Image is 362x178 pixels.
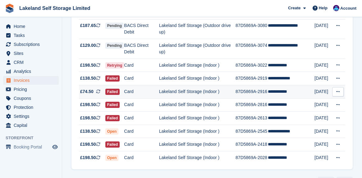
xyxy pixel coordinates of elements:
[6,135,62,141] span: Storefront
[314,39,332,59] td: [DATE]
[236,112,268,125] td: 87D5869A-2613
[14,58,51,67] span: CRM
[124,39,159,59] td: BACS Direct Debit
[159,85,236,99] td: Lakeland Self Storage (Indoor )
[3,76,59,85] a: menu
[80,128,96,135] span: £138.50
[3,103,59,112] a: menu
[159,138,236,151] td: Lakeland Self Storage (Indoor )
[17,3,93,13] a: Lakeland Self Storage Limited
[14,40,51,49] span: Subscriptions
[3,67,59,76] a: menu
[105,62,124,69] span: Retrying
[80,88,94,95] span: £74.50
[314,59,332,72] td: [DATE]
[314,19,332,39] td: [DATE]
[14,67,51,76] span: Analytics
[3,40,59,49] a: menu
[124,59,159,72] td: Card
[3,22,59,31] a: menu
[14,49,51,58] span: Sites
[3,94,59,103] a: menu
[51,143,59,151] a: Preview store
[236,85,268,99] td: 87D5869A-2916
[80,154,96,161] span: £198.50
[314,151,332,164] td: [DATE]
[14,31,51,40] span: Tasks
[314,125,332,138] td: [DATE]
[80,62,96,69] span: £198.50
[159,19,236,39] td: Lakeland Self Storage (Outdoor drive up)
[105,128,119,135] span: Open
[314,138,332,151] td: [DATE]
[3,143,59,151] a: menu
[14,103,51,112] span: Protection
[5,4,14,13] img: stora-icon-8386f47178a22dfd0bd8f6a31ec36ba5ce8667c1dd55bd0f319d3a0aa187defe.svg
[105,42,124,49] span: Pending
[14,121,51,130] span: Capital
[124,138,159,151] td: Card
[14,143,51,151] span: Booking Portal
[236,39,268,59] td: 87D5869A-3074
[105,23,124,29] span: Pending
[159,112,236,125] td: Lakeland Self Storage (Indoor )
[14,112,51,121] span: Settings
[159,151,236,164] td: Lakeland Self Storage (Indoor )
[159,98,236,112] td: Lakeland Self Storage (Indoor )
[159,125,236,138] td: Lakeland Self Storage (Indoor )
[236,125,268,138] td: 87D5869A-2545
[14,94,51,103] span: Coupons
[319,5,328,11] span: Help
[124,72,159,85] td: Card
[314,85,332,99] td: [DATE]
[340,5,356,11] span: Account
[105,75,120,82] span: Failed
[236,19,268,39] td: 87D5869A-3080
[124,98,159,112] td: Card
[124,19,159,39] td: BACS Direct Debit
[3,58,59,67] a: menu
[236,138,268,151] td: 87D5869A-2418
[3,121,59,130] a: menu
[124,151,159,164] td: Card
[314,72,332,85] td: [DATE]
[80,22,96,29] span: £187.65
[159,72,236,85] td: Lakeland Self Storage (Indoor )
[333,5,339,11] img: David Dickson
[124,125,159,138] td: Card
[3,112,59,121] a: menu
[80,115,96,121] span: £198.50
[3,31,59,40] a: menu
[80,101,96,108] span: £198.50
[105,102,120,108] span: Failed
[80,42,96,49] span: £129.00
[236,151,268,164] td: 87D5869A-2028
[288,5,300,11] span: Create
[14,76,51,85] span: Invoices
[124,112,159,125] td: Card
[236,72,268,85] td: 87D5869A-2919
[80,75,96,82] span: £138.50
[105,155,119,161] span: Open
[3,49,59,58] a: menu
[124,85,159,99] td: Card
[314,112,332,125] td: [DATE]
[159,59,236,72] td: Lakeland Self Storage (Indoor )
[159,39,236,59] td: Lakeland Self Storage (Outdoor drive up)
[105,115,120,121] span: Failed
[105,89,120,95] span: Failed
[314,98,332,112] td: [DATE]
[236,59,268,72] td: 87D5869A-3022
[236,98,268,112] td: 87D5869A-2816
[14,22,51,31] span: Home
[14,85,51,94] span: Pricing
[80,141,96,148] span: £198.50
[3,85,59,94] a: menu
[105,141,120,148] span: Failed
